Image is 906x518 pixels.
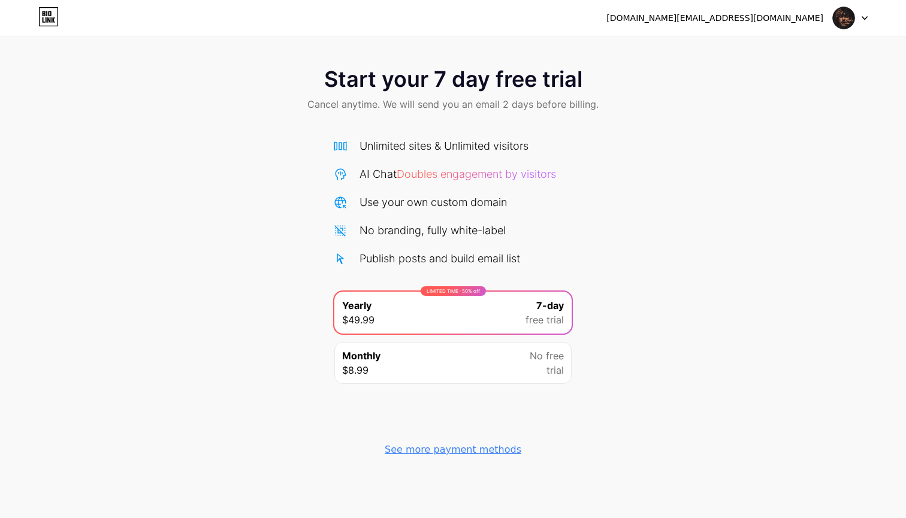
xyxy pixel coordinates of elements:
span: $49.99 [342,313,375,327]
img: somelse [832,7,855,29]
span: Monthly [342,349,380,363]
span: Doubles engagement by visitors [397,168,556,180]
div: Use your own custom domain [360,194,507,210]
span: trial [546,363,564,377]
div: AI Chat [360,166,556,182]
div: [DOMAIN_NAME][EMAIL_ADDRESS][DOMAIN_NAME] [606,12,823,25]
span: No free [530,349,564,363]
span: $8.99 [342,363,369,377]
span: 7-day [536,298,564,313]
div: No branding, fully white-label [360,222,506,238]
iframe: Cadre de bouton sécurisé pour le paiement [333,391,573,429]
div: Publish posts and build email list [360,250,520,266]
span: Start your 7 day free trial [324,67,582,91]
span: Cancel anytime. We will send you an email 2 days before billing. [307,97,599,111]
div: See more payment methods [385,443,521,457]
span: Yearly [342,298,372,313]
div: Unlimited sites & Unlimited visitors [360,138,528,154]
span: free trial [526,313,564,327]
div: LIMITED TIME : 50% off [421,286,486,296]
